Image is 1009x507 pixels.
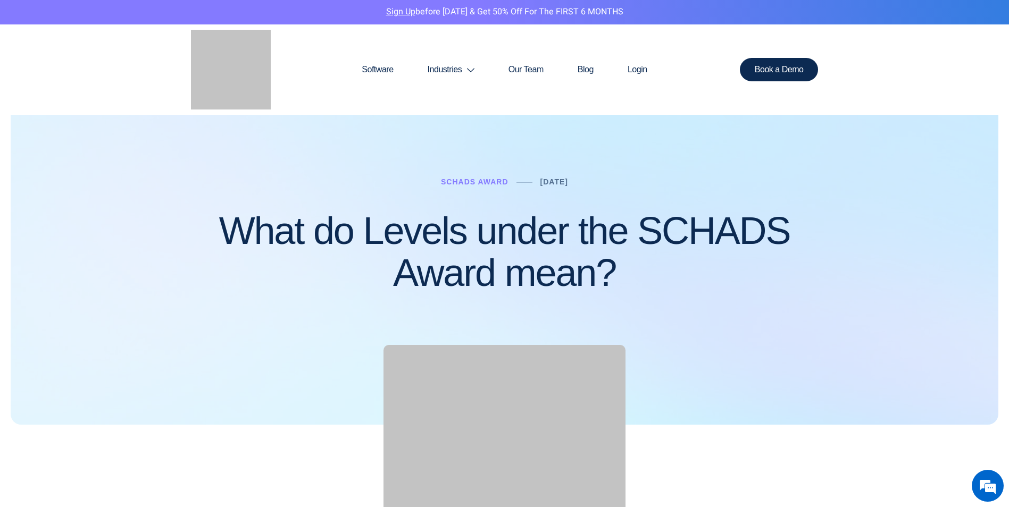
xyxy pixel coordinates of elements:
[740,58,819,81] a: Book a Demo
[345,44,410,95] a: Software
[411,44,491,95] a: Industries
[441,178,508,186] a: Schads Award
[8,5,1001,19] p: before [DATE] & Get 50% Off for the FIRST 6 MONTHS
[611,44,664,95] a: Login
[491,44,561,95] a: Our Team
[755,65,804,74] span: Book a Demo
[191,210,819,294] h1: What do Levels under the SCHADS Award mean?
[540,178,568,186] a: [DATE]
[561,44,611,95] a: Blog
[386,5,415,18] a: Sign Up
